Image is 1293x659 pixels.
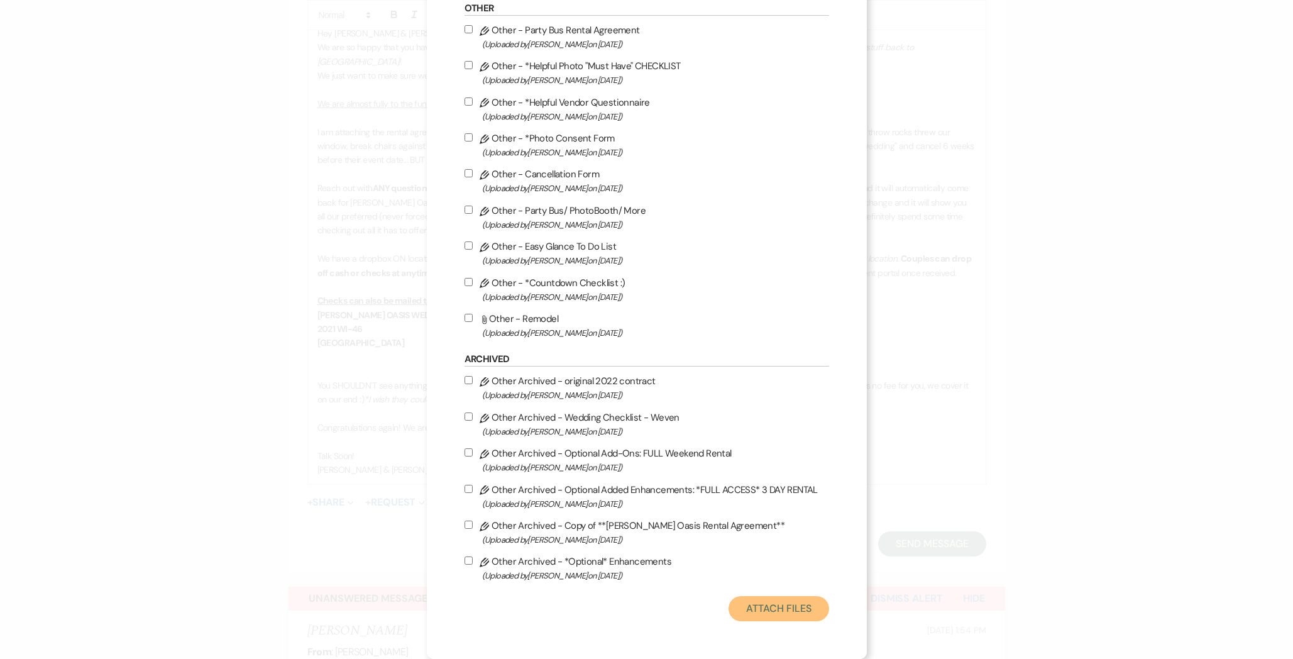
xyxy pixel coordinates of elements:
span: (Uploaded by [PERSON_NAME] on [DATE] ) [482,145,829,160]
span: (Uploaded by [PERSON_NAME] on [DATE] ) [482,73,829,87]
span: (Uploaded by [PERSON_NAME] on [DATE] ) [482,290,829,304]
span: (Uploaded by [PERSON_NAME] on [DATE] ) [482,388,829,402]
span: (Uploaded by [PERSON_NAME] on [DATE] ) [482,326,829,340]
label: Other - Party Bus Rental Agreement [465,22,829,52]
span: (Uploaded by [PERSON_NAME] on [DATE] ) [482,181,829,196]
input: Other - Cancellation Form(Uploaded by[PERSON_NAME]on [DATE]) [465,169,473,177]
h6: Other [465,2,829,16]
label: Other - Party Bus/ PhotoBooth/ More [465,202,829,232]
span: (Uploaded by [PERSON_NAME] on [DATE] ) [482,424,829,439]
label: Other - *Helpful Vendor Questionnaire [465,94,829,124]
button: Attach Files [729,596,828,621]
span: (Uploaded by [PERSON_NAME] on [DATE] ) [482,109,829,124]
input: Other - Easy Glance To Do List(Uploaded by[PERSON_NAME]on [DATE]) [465,241,473,250]
input: Other - *Countdown Checklist :)(Uploaded by[PERSON_NAME]on [DATE]) [465,278,473,286]
input: Other - *Helpful Photo "Must Have" CHECKLIST(Uploaded by[PERSON_NAME]on [DATE]) [465,61,473,69]
label: Other - Remodel [465,311,829,340]
label: Other - *Helpful Photo "Must Have" CHECKLIST [465,58,829,87]
h6: Archived [465,353,829,367]
label: Other - *Countdown Checklist :) [465,275,829,304]
label: Other - Cancellation Form [465,166,829,196]
label: Other Archived - Optional Add-Ons: FULL Weekend Rental [465,445,829,475]
label: Other Archived - Optional Added Enhancements: *FULL ACCESS* 3 DAY RENTAL [465,482,829,511]
label: Other Archived - Copy of **[PERSON_NAME] Oasis Rental Agreement** [465,518,829,547]
input: Other Archived - original 2022 contract(Uploaded by[PERSON_NAME]on [DATE]) [465,376,473,384]
input: Other Archived - Optional Add-Ons: FULL Weekend Rental(Uploaded by[PERSON_NAME]on [DATE]) [465,448,473,457]
label: Other - Easy Glance To Do List [465,238,829,268]
input: Other - Party Bus/ PhotoBooth/ More(Uploaded by[PERSON_NAME]on [DATE]) [465,206,473,214]
span: (Uploaded by [PERSON_NAME] on [DATE] ) [482,460,829,475]
input: Other - *Photo Consent Form(Uploaded by[PERSON_NAME]on [DATE]) [465,133,473,141]
span: (Uploaded by [PERSON_NAME] on [DATE] ) [482,533,829,547]
span: (Uploaded by [PERSON_NAME] on [DATE] ) [482,253,829,268]
span: (Uploaded by [PERSON_NAME] on [DATE] ) [482,218,829,232]
input: Other Archived - *Optional* Enhancements(Uploaded by[PERSON_NAME]on [DATE]) [465,557,473,565]
input: Other - *Helpful Vendor Questionnaire(Uploaded by[PERSON_NAME]on [DATE]) [465,97,473,106]
label: Other Archived - *Optional* Enhancements [465,553,829,583]
input: Other Archived - Optional Added Enhancements: *FULL ACCESS* 3 DAY RENTAL(Uploaded by[PERSON_NAME]... [465,485,473,493]
input: Other Archived - Copy of **[PERSON_NAME] Oasis Rental Agreement**(Uploaded by[PERSON_NAME]on [DATE]) [465,521,473,529]
input: Other - Remodel(Uploaded by[PERSON_NAME]on [DATE]) [465,314,473,322]
label: Other Archived - original 2022 contract [465,373,829,402]
label: Other Archived - Wedding Checklist - Weven [465,409,829,439]
label: Other - *Photo Consent Form [465,130,829,160]
span: (Uploaded by [PERSON_NAME] on [DATE] ) [482,37,829,52]
input: Other - Party Bus Rental Agreement(Uploaded by[PERSON_NAME]on [DATE]) [465,25,473,33]
span: (Uploaded by [PERSON_NAME] on [DATE] ) [482,497,829,511]
input: Other Archived - Wedding Checklist - Weven(Uploaded by[PERSON_NAME]on [DATE]) [465,413,473,421]
span: (Uploaded by [PERSON_NAME] on [DATE] ) [482,568,829,583]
